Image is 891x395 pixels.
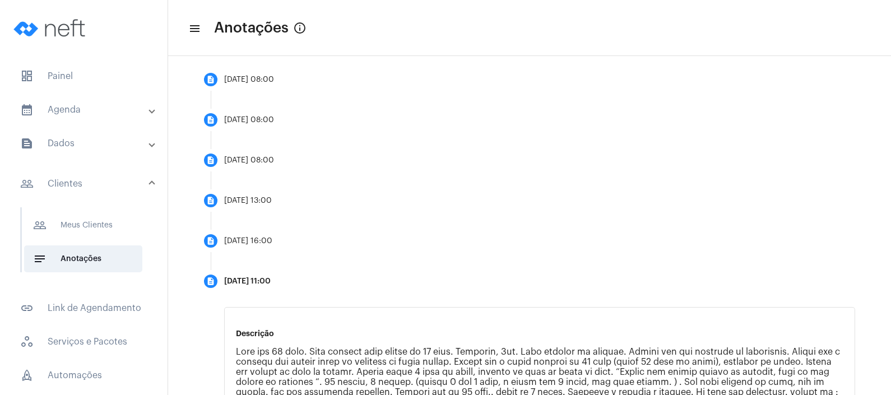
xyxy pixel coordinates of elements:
[206,156,215,165] mat-icon: description
[206,75,215,84] mat-icon: description
[20,69,34,83] span: sidenav icon
[11,328,156,355] span: Serviços e Pacotes
[20,137,150,150] mat-panel-title: Dados
[224,237,272,245] div: [DATE] 16:00
[206,277,215,286] mat-icon: description
[206,115,215,124] mat-icon: description
[7,202,168,288] div: sidenav iconClientes
[7,96,168,123] mat-expansion-panel-header: sidenav iconAgenda
[7,130,168,157] mat-expansion-panel-header: sidenav iconDados
[20,369,34,382] span: sidenav icon
[20,103,150,117] mat-panel-title: Agenda
[224,277,271,286] div: [DATE] 11:00
[206,196,215,205] mat-icon: description
[11,295,156,322] span: Link de Agendamento
[224,76,274,84] div: [DATE] 08:00
[24,212,142,239] span: Meus Clientes
[20,301,34,315] mat-icon: sidenav icon
[33,252,47,266] mat-icon: sidenav icon
[20,177,34,190] mat-icon: sidenav icon
[293,21,307,35] mat-icon: info_outlined
[9,6,93,50] img: logo-neft-novo-2.png
[20,335,34,348] span: sidenav icon
[20,177,150,190] mat-panel-title: Clientes
[7,166,168,202] mat-expansion-panel-header: sidenav iconClientes
[236,329,843,338] p: Descrição
[206,236,215,245] mat-icon: description
[188,22,199,35] mat-icon: sidenav icon
[20,137,34,150] mat-icon: sidenav icon
[224,156,274,165] div: [DATE] 08:00
[224,116,274,124] div: [DATE] 08:00
[214,19,289,37] span: Anotações
[33,219,47,232] mat-icon: sidenav icon
[224,197,272,205] div: [DATE] 13:00
[20,103,34,117] mat-icon: sidenav icon
[11,63,156,90] span: Painel
[24,245,142,272] span: Anotações
[11,362,156,389] span: Automações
